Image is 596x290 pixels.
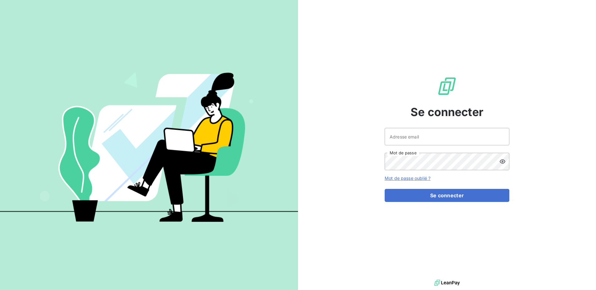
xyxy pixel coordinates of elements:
[385,189,509,202] button: Se connecter
[411,104,483,120] span: Se connecter
[434,278,460,288] img: logo
[437,76,457,96] img: Logo LeanPay
[385,128,509,145] input: placeholder
[385,175,430,181] a: Mot de passe oublié ?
